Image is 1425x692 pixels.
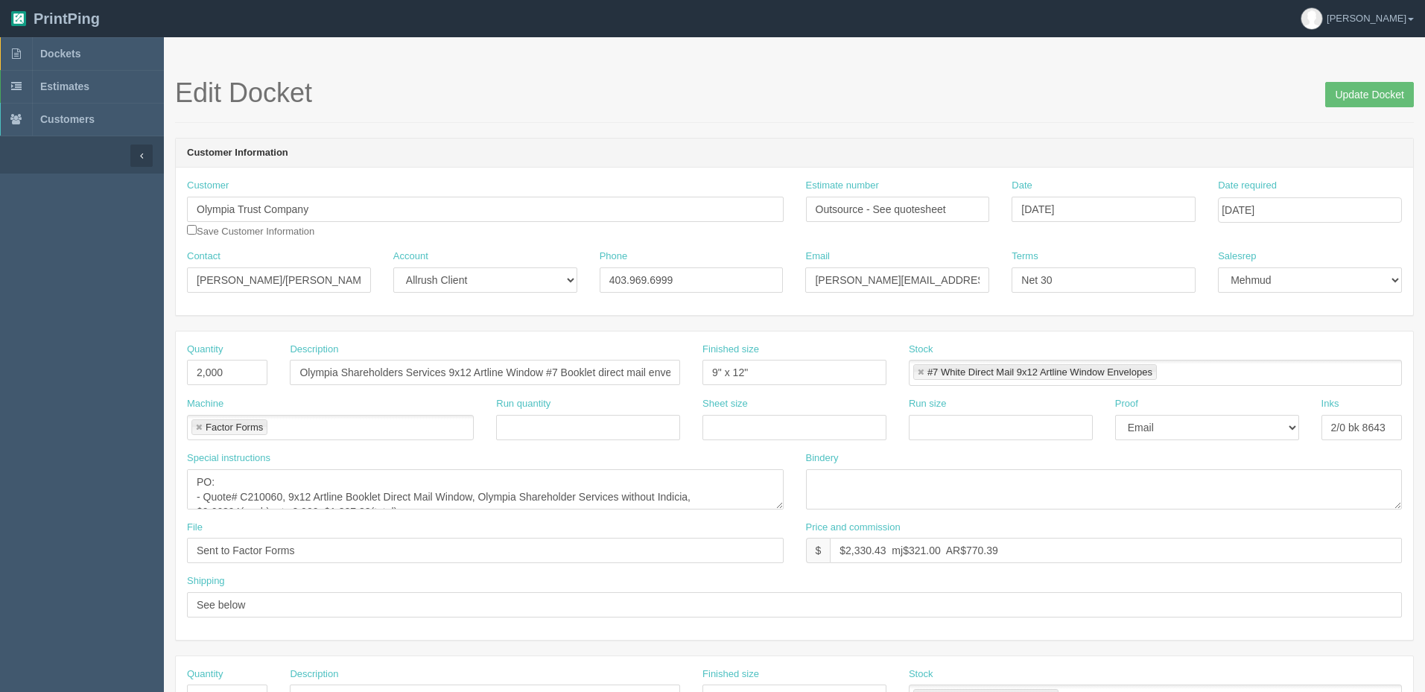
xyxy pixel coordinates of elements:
[1012,179,1032,193] label: Date
[806,179,879,193] label: Estimate number
[187,397,223,411] label: Machine
[806,538,831,563] div: $
[1218,250,1256,264] label: Salesrep
[909,343,933,357] label: Stock
[496,397,550,411] label: Run quantity
[187,667,223,682] label: Quantity
[600,250,628,264] label: Phone
[40,80,89,92] span: Estimates
[187,250,220,264] label: Contact
[805,250,830,264] label: Email
[1115,397,1138,411] label: Proof
[909,397,947,411] label: Run size
[702,343,759,357] label: Finished size
[927,367,1152,377] div: #7 White Direct Mail 9x12 Artline Window Envelopes
[290,343,338,357] label: Description
[806,451,839,466] label: Bindery
[187,574,225,588] label: Shipping
[187,197,784,222] input: Enter customer name
[290,667,338,682] label: Description
[1218,179,1277,193] label: Date required
[1321,397,1339,411] label: Inks
[187,343,223,357] label: Quantity
[11,11,26,26] img: logo-3e63b451c926e2ac314895c53de4908e5d424f24456219fb08d385ab2e579770.png
[702,667,759,682] label: Finished size
[1301,8,1322,29] img: avatar_default-7531ab5dedf162e01f1e0bb0964e6a185e93c5c22dfe317fb01d7f8cd2b1632c.jpg
[702,397,748,411] label: Sheet size
[40,48,80,60] span: Dockets
[187,521,203,535] label: File
[1012,250,1038,264] label: Terms
[187,451,270,466] label: Special instructions
[176,139,1413,168] header: Customer Information
[175,78,1414,108] h1: Edit Docket
[909,667,933,682] label: Stock
[187,469,784,510] textarea: PO: - Quote# C210060, 9x12 Artline Booklet Direct Mail Window, Olympia Shareholder Services witho...
[206,422,263,432] div: Factor Forms
[1325,82,1414,107] input: Update Docket
[187,179,784,238] div: Save Customer Information
[40,113,95,125] span: Customers
[806,521,901,535] label: Price and commission
[187,179,229,193] label: Customer
[393,250,428,264] label: Account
